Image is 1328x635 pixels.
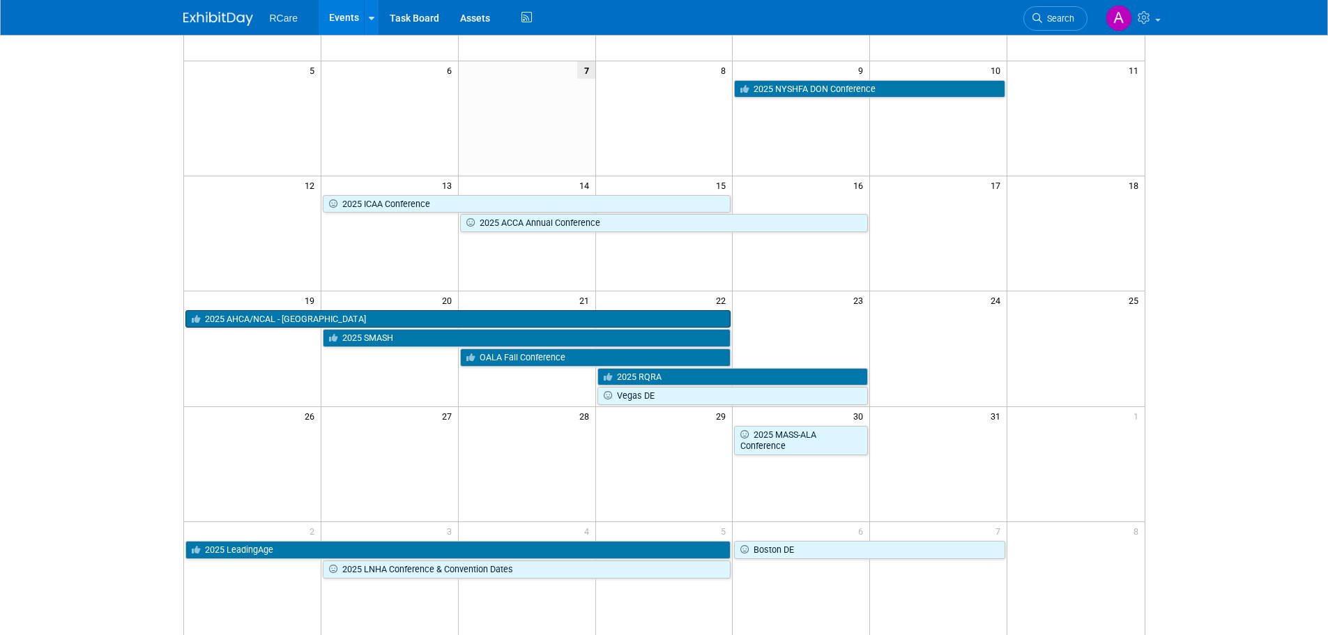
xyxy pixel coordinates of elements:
span: 13 [441,176,458,194]
span: 23 [852,291,869,309]
span: 26 [303,407,321,424]
span: 3 [445,522,458,540]
a: Vegas DE [597,387,869,405]
a: 2025 LeadingAge [185,541,731,559]
a: 2025 ICAA Conference [323,195,731,213]
span: 14 [578,176,595,194]
span: 17 [989,176,1007,194]
img: Ashley Flann [1106,5,1132,31]
span: 11 [1127,61,1145,79]
a: Boston DE [734,541,1005,559]
span: 28 [578,407,595,424]
span: 31 [989,407,1007,424]
span: 18 [1127,176,1145,194]
span: 12 [303,176,321,194]
span: 21 [578,291,595,309]
span: 27 [441,407,458,424]
span: 20 [441,291,458,309]
span: 8 [1132,522,1145,540]
span: 19 [303,291,321,309]
span: 29 [715,407,732,424]
span: 6 [445,61,458,79]
a: 2025 NYSHFA DON Conference [734,80,1005,98]
span: 4 [583,522,595,540]
a: OALA Fall Conference [460,349,731,367]
span: 16 [852,176,869,194]
span: 1 [1132,407,1145,424]
img: ExhibitDay [183,12,253,26]
span: 5 [719,522,732,540]
span: Search [1042,13,1074,24]
span: 9 [857,61,869,79]
span: RCare [270,13,298,24]
span: 25 [1127,291,1145,309]
span: 10 [989,61,1007,79]
span: 2 [308,522,321,540]
a: 2025 SMASH [323,329,731,347]
span: 15 [715,176,732,194]
span: 7 [994,522,1007,540]
a: 2025 MASS-ALA Conference [734,426,868,454]
span: 7 [577,61,595,79]
span: 24 [989,291,1007,309]
span: 5 [308,61,321,79]
a: 2025 AHCA/NCAL - [GEOGRAPHIC_DATA] [185,310,731,328]
a: Search [1023,6,1087,31]
a: 2025 LNHA Conference & Convention Dates [323,560,731,579]
span: 30 [852,407,869,424]
span: 22 [715,291,732,309]
span: 6 [857,522,869,540]
a: 2025 ACCA Annual Conference [460,214,869,232]
span: 8 [719,61,732,79]
a: 2025 RQRA [597,368,869,386]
